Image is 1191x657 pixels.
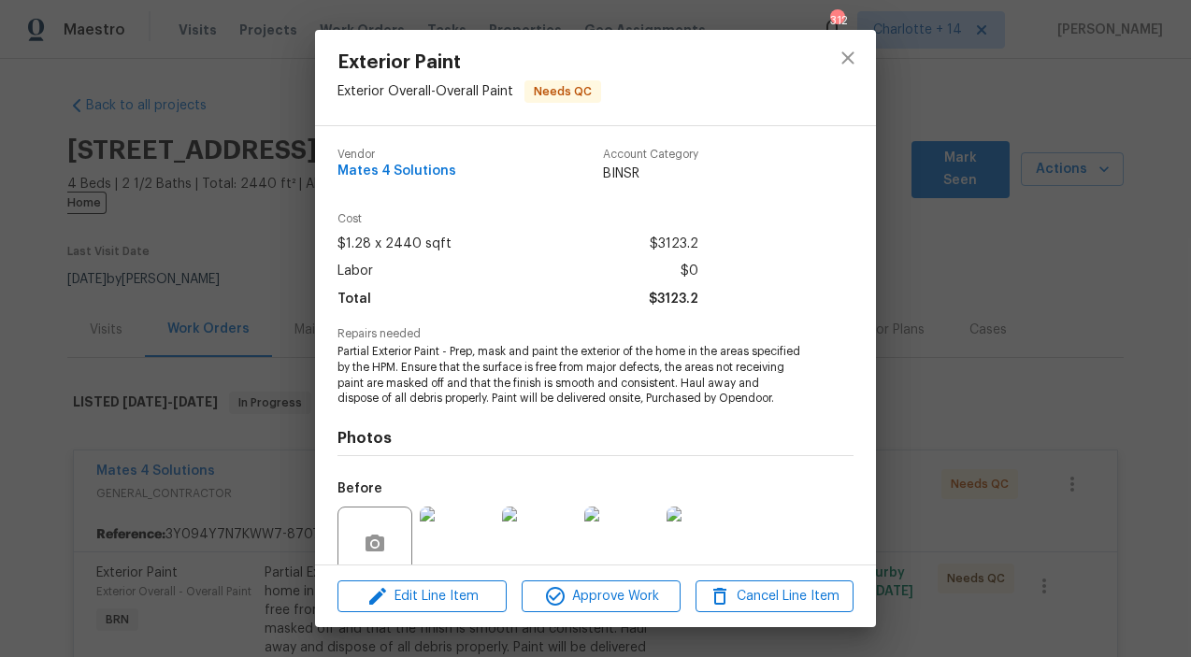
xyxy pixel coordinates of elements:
[701,585,848,608] span: Cancel Line Item
[696,580,854,613] button: Cancel Line Item
[337,258,373,285] span: Labor
[603,164,698,183] span: BINSR
[337,52,601,73] span: Exterior Paint
[337,429,854,448] h4: Photos
[337,85,513,98] span: Exterior Overall - Overall Paint
[825,36,870,80] button: close
[650,231,698,258] span: $3123.2
[649,286,698,313] span: $3123.2
[522,580,680,613] button: Approve Work
[337,149,456,161] span: Vendor
[337,286,371,313] span: Total
[337,344,802,407] span: Partial Exterior Paint - Prep, mask and paint the exterior of the home in the areas specified by ...
[526,82,599,101] span: Needs QC
[830,11,843,30] div: 312
[527,585,674,608] span: Approve Work
[603,149,698,161] span: Account Category
[337,213,698,225] span: Cost
[337,482,382,495] h5: Before
[337,164,456,179] span: Mates 4 Solutions
[337,231,452,258] span: $1.28 x 2440 sqft
[343,585,501,608] span: Edit Line Item
[337,580,507,613] button: Edit Line Item
[681,258,698,285] span: $0
[337,328,854,340] span: Repairs needed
